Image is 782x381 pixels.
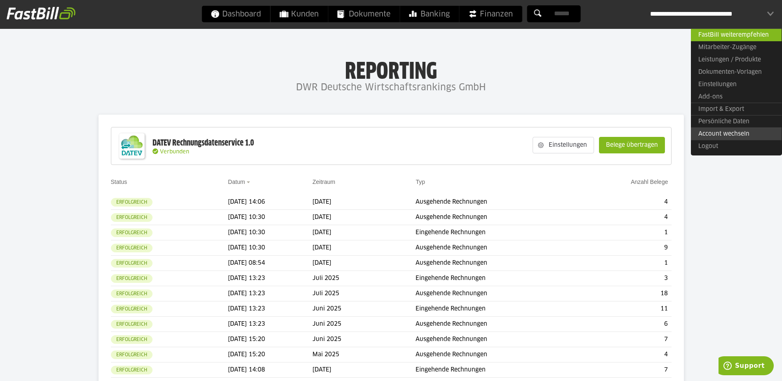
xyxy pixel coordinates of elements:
sl-badge: Erfolgreich [111,366,153,374]
a: Anzahl Belege [631,179,668,185]
sl-badge: Erfolgreich [111,320,153,329]
td: 4 [579,195,672,210]
td: 4 [579,347,672,362]
td: [DATE] [312,210,416,225]
a: Import & Export [691,103,782,115]
td: Ausgehende Rechnungen [416,317,579,332]
td: [DATE] 10:30 [228,240,312,256]
a: Finanzen [459,6,522,22]
td: Juli 2025 [312,286,416,301]
sl-badge: Erfolgreich [111,350,153,359]
span: Dashboard [211,6,261,22]
td: [DATE] 13:23 [228,317,312,332]
sl-badge: Erfolgreich [111,259,153,268]
a: Kunden [270,6,328,22]
td: 9 [579,240,672,256]
td: Juni 2025 [312,317,416,332]
sl-button: Belege übertragen [599,137,665,153]
sl-badge: Erfolgreich [111,274,153,283]
td: Eingehende Rechnungen [416,225,579,240]
a: Account wechseln [691,127,782,140]
a: Banking [400,6,459,22]
a: Mitarbeiter-Zugänge [691,41,782,54]
td: Ausgehende Rechnungen [416,210,579,225]
td: 3 [579,271,672,286]
td: [DATE] 14:06 [228,195,312,210]
span: Verbunden [160,149,189,155]
a: Typ [416,179,425,185]
span: Kunden [279,6,319,22]
td: [DATE] 15:20 [228,347,312,362]
td: [DATE] [312,195,416,210]
td: [DATE] [312,362,416,378]
iframe: Öffnet ein Widget, in dem Sie weitere Informationen finden [719,356,774,377]
span: Dokumente [337,6,390,22]
a: Dokumenten-Vorlagen [691,66,782,78]
td: [DATE] 08:54 [228,256,312,271]
h1: Reporting [82,58,700,80]
td: [DATE] 14:08 [228,362,312,378]
sl-badge: Erfolgreich [111,228,153,237]
td: [DATE] 15:20 [228,332,312,347]
a: Logout [691,140,782,153]
td: Eingehende Rechnungen [416,271,579,286]
sl-badge: Erfolgreich [111,335,153,344]
div: DATEV Rechnungsdatenservice 1.0 [153,138,254,148]
a: Status [111,179,127,185]
a: Dokumente [328,6,399,22]
td: 4 [579,210,672,225]
td: [DATE] 10:30 [228,225,312,240]
a: Zeitraum [312,179,335,185]
a: Einstellungen [691,78,782,91]
a: Dashboard [202,6,270,22]
td: 7 [579,332,672,347]
span: Banking [409,6,450,22]
td: 18 [579,286,672,301]
td: Eingehende Rechnungen [416,362,579,378]
img: sort_desc.gif [247,181,252,183]
td: 11 [579,301,672,317]
td: Juli 2025 [312,271,416,286]
td: [DATE] 13:23 [228,301,312,317]
td: [DATE] 10:30 [228,210,312,225]
a: Datum [228,179,245,185]
td: Juni 2025 [312,332,416,347]
td: 1 [579,225,672,240]
sl-badge: Erfolgreich [111,244,153,252]
sl-badge: Erfolgreich [111,289,153,298]
td: 7 [579,362,672,378]
a: Persönliche Daten [691,115,782,128]
td: Juni 2025 [312,301,416,317]
a: Leistungen / Produkte [691,54,782,66]
td: Ausgehende Rechnungen [416,347,579,362]
sl-button: Einstellungen [533,137,594,153]
td: 6 [579,317,672,332]
td: [DATE] [312,240,416,256]
td: 1 [579,256,672,271]
sl-badge: Erfolgreich [111,213,153,222]
a: FastBill weiterempfehlen [691,28,782,41]
span: Finanzen [468,6,513,22]
sl-badge: Erfolgreich [111,305,153,313]
td: [DATE] [312,256,416,271]
td: Ausgehende Rechnungen [416,240,579,256]
td: Ausgehende Rechnungen [416,332,579,347]
td: Ausgehende Rechnungen [416,195,579,210]
a: Add-ons [691,91,782,103]
td: [DATE] 13:23 [228,271,312,286]
td: Mai 2025 [312,347,416,362]
td: [DATE] [312,225,416,240]
img: DATEV-Datenservice Logo [115,129,148,162]
td: Ausgehende Rechnungen [416,286,579,301]
td: Eingehende Rechnungen [416,301,579,317]
td: Ausgehende Rechnungen [416,256,579,271]
sl-badge: Erfolgreich [111,198,153,207]
td: [DATE] 13:23 [228,286,312,301]
img: fastbill_logo_white.png [7,7,75,20]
